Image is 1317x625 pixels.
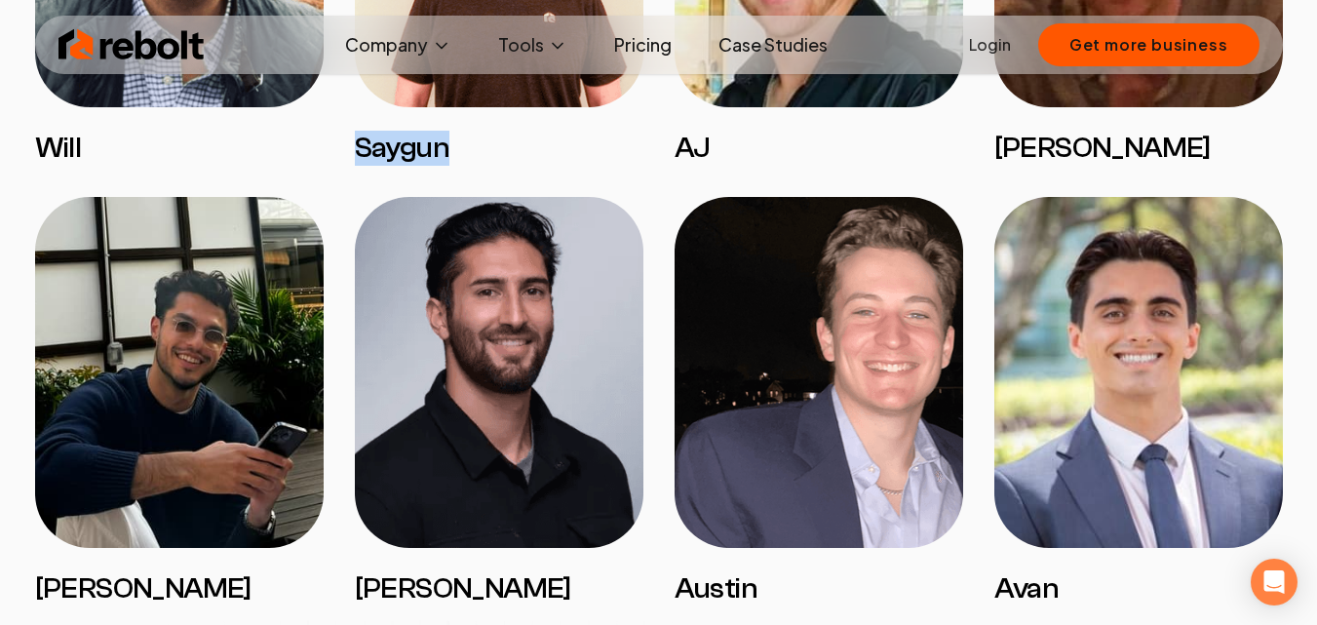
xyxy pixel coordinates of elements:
img: Omar [35,197,324,548]
h3: Will [35,131,324,166]
div: Open Intercom Messenger [1251,559,1298,605]
button: Get more business [1038,23,1259,66]
a: Login [969,33,1011,57]
img: Rebolt Logo [58,25,205,64]
a: Pricing [599,25,687,64]
button: Tools [483,25,583,64]
img: Avan [994,197,1283,548]
h3: [PERSON_NAME] [35,571,324,606]
img: Austin [675,197,963,548]
a: Case Studies [703,25,843,64]
h3: Austin [675,571,963,606]
h3: Avan [994,571,1283,606]
img: James [355,197,643,548]
h3: Saygun [355,131,643,166]
h3: [PERSON_NAME] [994,131,1283,166]
button: Company [329,25,467,64]
h3: [PERSON_NAME] [355,571,643,606]
h3: AJ [675,131,963,166]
